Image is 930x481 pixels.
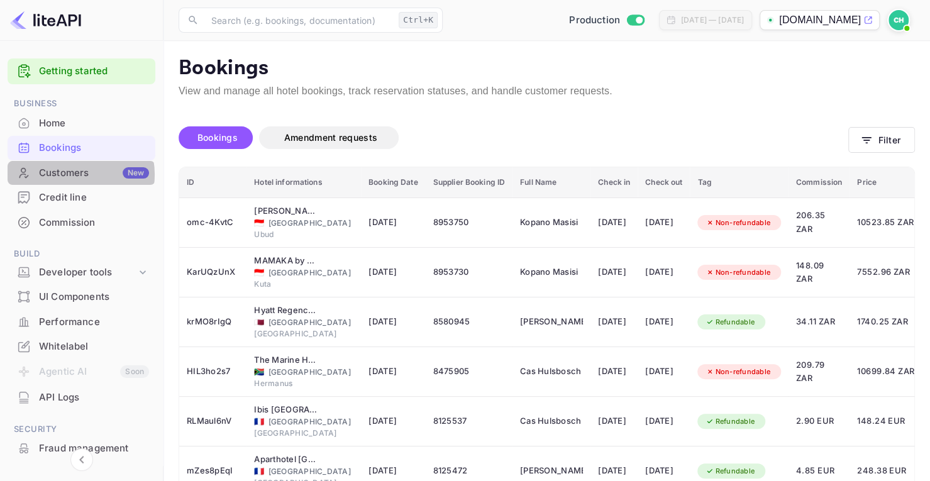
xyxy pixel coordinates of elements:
img: LiteAPI logo [10,10,81,30]
div: [DATE] [645,411,682,431]
span: 206.35 ZAR [796,209,842,236]
a: Bookings [8,136,155,159]
th: Tag [690,167,789,198]
div: KarUQzUnX [187,262,239,282]
div: Refundable [697,414,763,429]
div: 8475905 [433,362,505,382]
div: RLMaul6nV [187,411,239,431]
div: Switch to Sandbox mode [564,13,649,28]
div: API Logs [8,385,155,410]
div: Bookings [8,136,155,160]
th: Hotel informations [246,167,361,198]
div: [DATE] — [DATE] [681,14,744,26]
span: 148.24 EUR [857,414,920,428]
div: API Logs [39,390,149,405]
th: Full Name [512,167,590,198]
div: [DATE] [645,362,682,382]
div: [DATE] [598,312,630,332]
button: Collapse navigation [70,448,93,471]
div: Non-refundable [697,265,778,280]
div: Credit line [8,185,155,210]
div: UI Components [8,285,155,309]
div: [DATE] [645,213,682,233]
div: Kuta [254,279,353,290]
div: [GEOGRAPHIC_DATA] [254,466,353,477]
div: Non-refundable [697,364,778,380]
span: 148.09 ZAR [796,259,842,286]
div: CustomersNew [8,161,155,185]
p: [DOMAIN_NAME] [779,13,861,28]
div: [DATE] [598,262,630,282]
div: [DATE] [598,362,630,382]
span: [DATE] [368,265,418,279]
div: [GEOGRAPHIC_DATA] [254,267,353,279]
div: Whitelabel [39,340,149,354]
div: Developer tools [39,265,136,280]
span: 248.38 EUR [857,464,920,478]
div: Ubud [254,229,353,240]
span: France [254,467,264,475]
p: View and manage all hotel bookings, track reservation statuses, and handle customer requests. [179,84,915,99]
div: omc-4KvtC [187,213,239,233]
th: Check out [638,167,690,198]
div: [GEOGRAPHIC_DATA] [254,416,353,428]
th: ID [179,167,246,198]
span: South Africa [254,368,264,376]
div: Performance [8,310,155,334]
div: MAMAKA by Ovolo [254,255,317,267]
span: Qatar [254,318,264,326]
a: Fraud management [8,436,155,460]
span: 34.11 ZAR [796,315,842,329]
span: 2.90 EUR [796,414,842,428]
div: 8953730 [433,262,505,282]
th: Commission [789,167,850,198]
span: Business [8,97,155,111]
div: Aparthotel Adagio Toulouse Centre La Grave [254,453,317,466]
div: HIL3ho2s7 [187,362,239,382]
div: Pita Maha [254,205,317,218]
span: Build [8,247,155,261]
div: Kopano Masisi [520,262,583,282]
div: mZes8pEqI [187,461,239,481]
div: Home [39,116,149,131]
div: Fraud management [39,441,149,456]
div: [DATE] [598,213,630,233]
th: Price [850,167,927,198]
div: UI Components [39,290,149,304]
span: 10523.85 ZAR [857,216,920,229]
div: [DATE] [598,411,630,431]
span: 7552.96 ZAR [857,265,920,279]
div: Refundable [697,463,763,479]
a: Credit line [8,185,155,209]
span: [DATE] [368,414,418,428]
div: The Marine Hermanus [254,354,317,367]
span: Production [569,13,620,28]
a: Getting started [39,64,149,79]
div: Vernon Armand Slippers [520,312,583,332]
div: Commission [8,211,155,235]
div: krMO8rIgQ [187,312,239,332]
div: Fraud management [8,436,155,461]
div: Credit line [39,191,149,205]
img: Cas Hulsbosch [888,10,909,30]
span: 209.79 ZAR [796,358,842,385]
span: Indonesia [254,268,264,277]
span: [DATE] [368,464,418,478]
span: Security [8,423,155,436]
div: [GEOGRAPHIC_DATA] [254,317,353,328]
div: Non-refundable [697,215,778,231]
a: Home [8,111,155,135]
button: Filter [848,127,915,153]
div: [GEOGRAPHIC_DATA] [254,428,353,439]
span: 4.85 EUR [796,464,842,478]
p: Bookings [179,56,915,81]
span: Indonesia [254,219,264,227]
span: 1740.25 ZAR [857,315,920,329]
div: 8580945 [433,312,505,332]
div: Hyatt Regency Oryx Doha [254,304,317,317]
a: UI Components [8,285,155,308]
div: Customers [39,166,149,180]
span: France [254,417,264,426]
span: [DATE] [368,365,418,379]
th: Check in [590,167,638,198]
